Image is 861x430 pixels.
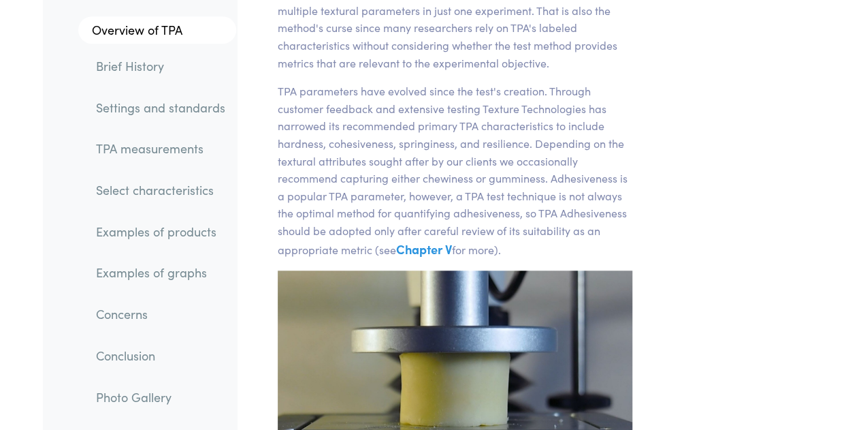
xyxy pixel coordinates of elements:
[85,50,236,82] a: Brief History
[278,82,632,260] p: TPA parameters have evolved since the test's creation. Through customer feedback and extensive te...
[396,241,452,258] a: Chapter V
[85,340,236,371] a: Conclusion
[85,381,236,412] a: Photo Gallery
[85,91,236,123] a: Settings and standards
[85,298,236,330] a: Concerns
[85,133,236,164] a: TPA measurements
[78,16,236,44] a: Overview of TPA
[85,257,236,288] a: Examples of graphs
[85,174,236,206] a: Select characteristics
[85,216,236,247] a: Examples of products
